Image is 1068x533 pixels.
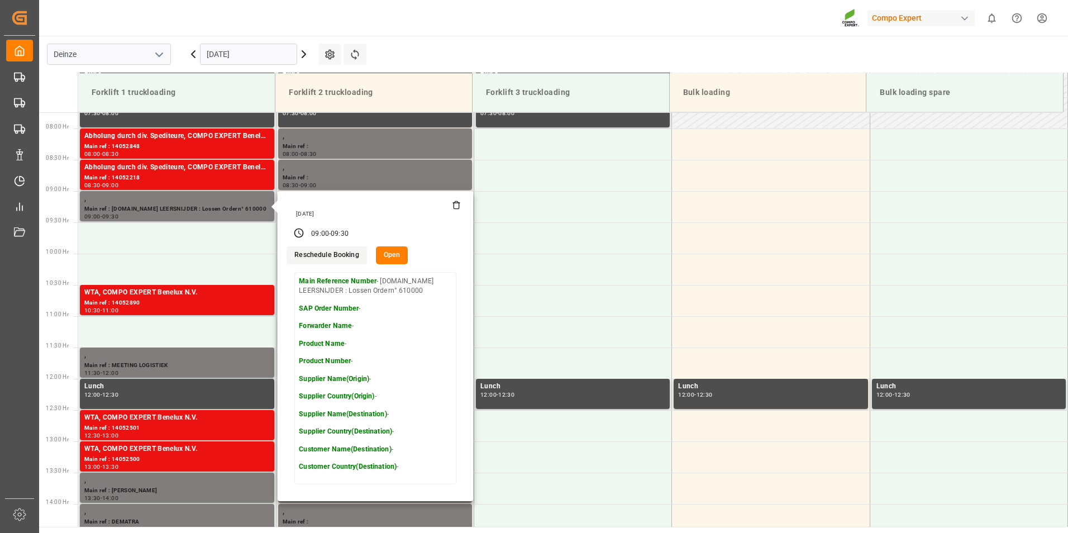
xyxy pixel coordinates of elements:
div: Main ref : 14052218 [84,173,270,183]
div: Main ref : [283,517,468,527]
div: Bulk loading [679,82,857,103]
strong: SAP Order Number [299,304,359,312]
strong: Customer Country(Destination) [299,463,397,470]
p: - [299,462,452,472]
div: Abholung durch div. Spediteure, COMPO EXPERT Benelux N.V. [84,131,270,142]
div: Main ref : [283,173,468,183]
div: 12:30 [894,392,910,397]
div: 08:00 [301,111,317,116]
div: - [101,392,102,397]
span: 12:00 Hr [46,374,69,380]
div: 09:00 [84,214,101,219]
strong: Supplier Country(Origin) [299,392,374,400]
div: Forklift 2 truckloading [284,82,463,103]
div: [DATE] [292,210,461,218]
p: - [299,321,452,331]
div: 08:30 [301,151,317,156]
div: - [101,370,102,375]
div: 12:00 [480,392,497,397]
div: Main ref : [PERSON_NAME] [84,486,270,496]
span: 08:00 Hr [46,123,69,130]
div: Bulk loading spare [875,82,1054,103]
div: 12:30 [498,392,514,397]
div: WTA, COMPO EXPERT Benelux N.V. [84,444,270,455]
p: - [299,392,452,402]
div: , [84,350,270,361]
strong: Product Name [299,340,345,348]
div: 12:30 [84,433,101,438]
input: DD.MM.YYYY [200,44,297,65]
div: 12:30 [697,392,713,397]
div: WTA, COMPO EXPERT Benelux N.V. [84,287,270,298]
button: Open [376,246,408,264]
div: 09:00 [301,183,317,188]
div: Main ref : DEMATRA [84,517,270,527]
div: 08:00 [498,111,514,116]
div: Main ref : 14052500 [84,455,270,464]
div: 14:00 [84,527,101,532]
span: 11:00 Hr [46,311,69,317]
div: Forklift 1 truckloading [87,82,266,103]
div: 11:30 [84,370,101,375]
div: 14:00 [283,527,299,532]
button: Compo Expert [867,7,979,28]
span: 12:30 Hr [46,405,69,411]
p: - [DOMAIN_NAME] LEERSNIJDER : Lossen Ordern° 610000 [299,277,452,296]
div: - [101,111,102,116]
div: Abholung durch div. Spediteure, COMPO EXPERT Benelux N.V. [84,162,270,173]
div: - [694,392,696,397]
div: - [893,392,894,397]
div: - [101,308,102,313]
div: - [101,527,102,532]
div: - [299,527,301,532]
div: - [101,464,102,469]
strong: Customer Name(Destination) [299,445,391,453]
img: Screenshot%202023-09-29%20at%2010.02.21.png_1712312052.png [842,8,860,28]
div: 09:30 [331,229,349,239]
span: 13:30 Hr [46,468,69,474]
div: 14:00 [102,496,118,501]
span: 10:00 Hr [46,249,69,255]
div: - [497,111,498,116]
div: 14:30 [102,527,118,532]
div: - [299,151,301,156]
div: - [299,111,301,116]
span: 11:30 Hr [46,342,69,349]
span: 13:00 Hr [46,436,69,442]
div: Main ref : [DOMAIN_NAME] LEERSNIJDER : Lossen Ordern° 610000 [84,204,270,214]
div: 14:30 [301,527,317,532]
div: Main ref : [283,142,468,151]
div: 08:00 [102,111,118,116]
div: - [101,151,102,156]
div: 12:00 [84,392,101,397]
div: - [101,433,102,438]
div: Compo Expert [867,10,975,26]
strong: Main Reference Number [299,277,376,285]
strong: Forwarder Name [299,322,352,330]
div: 08:30 [102,151,118,156]
div: 12:30 [102,392,118,397]
div: WTA, COMPO EXPERT Benelux N.V. [84,412,270,423]
div: 13:30 [84,496,101,501]
div: Lunch [876,381,1061,392]
div: 13:00 [102,433,118,438]
div: Forklift 3 truckloading [481,82,660,103]
p: - [299,427,452,437]
div: Lunch [84,381,270,392]
div: - [101,214,102,219]
div: - [497,392,498,397]
div: Main ref : 14052848 [84,142,270,151]
div: 12:00 [102,370,118,375]
div: Main ref : MEETING LOGISTIEK [84,361,270,370]
p: - [299,410,452,420]
div: - [101,183,102,188]
div: , [84,193,270,204]
div: , [283,162,468,173]
div: 08:30 [283,183,299,188]
div: 08:30 [84,183,101,188]
div: , [84,475,270,486]
button: show 0 new notifications [979,6,1004,31]
div: 10:30 [84,308,101,313]
div: 07:30 [283,111,299,116]
div: , [283,506,468,517]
